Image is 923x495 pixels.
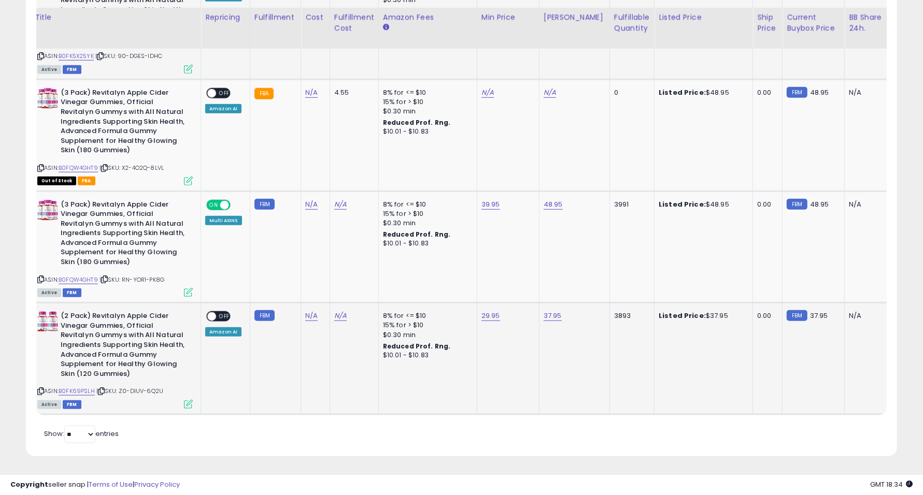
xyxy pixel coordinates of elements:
[10,479,48,489] strong: Copyright
[383,88,469,97] div: 8% for <= $10
[334,311,347,321] a: N/A
[614,311,646,321] div: 3893
[383,97,469,107] div: 15% for > $10
[787,310,807,321] small: FBM
[37,200,193,296] div: ASIN:
[757,12,778,34] div: Ship Price
[383,330,469,340] div: $0.30 min
[35,12,196,23] div: Title
[63,288,81,297] span: FBM
[61,311,187,381] b: (2 Pack) Revitalyn Apple Cider Vinegar Gummies, Official Revitalyn Gummys with All Natural Ingred...
[383,107,469,116] div: $0.30 min
[305,199,318,210] a: N/A
[37,288,61,297] span: All listings currently available for purchase on Amazon
[207,200,220,209] span: ON
[383,12,473,23] div: Amazon Fees
[100,164,164,172] span: | SKU: X2-4O2Q-8LVL
[334,12,374,34] div: Fulfillment Cost
[100,275,164,284] span: | SKU: RN-YOR1-PK8G
[544,311,562,321] a: 37.95
[614,200,646,209] div: 3991
[810,88,829,97] span: 48.95
[37,177,76,185] span: All listings that are currently out of stock and unavailable for purchase on Amazon
[383,200,469,209] div: 8% for <= $10
[205,104,242,113] div: Amazon AI
[757,88,774,97] div: 0.00
[334,199,347,210] a: N/A
[849,88,883,97] div: N/A
[849,12,887,34] div: BB Share 24h.
[849,311,883,321] div: N/A
[757,311,774,321] div: 0.00
[63,400,81,409] span: FBM
[383,7,451,16] b: Reduced Prof. Rng.
[659,88,706,97] b: Listed Price:
[481,12,535,23] div: Min Price
[383,311,469,321] div: 8% for <= $10
[659,200,745,209] div: $48.95
[383,351,469,360] div: $10.01 - $10.83
[61,200,187,270] b: (3 Pack) Revitalyn Apple Cider Vinegar Gummies, Official Revitalyn Gummys with All Natural Ingred...
[44,429,119,439] span: Show: entries
[37,88,58,109] img: 51EcvAeaMdL._SL40_.jpg
[383,127,469,136] div: $10.01 - $10.83
[810,199,829,209] span: 48.95
[544,88,556,98] a: N/A
[787,87,807,98] small: FBM
[481,311,500,321] a: 29.95
[659,199,706,209] b: Listed Price:
[787,12,840,34] div: Current Buybox Price
[659,311,706,321] b: Listed Price:
[216,312,233,321] span: OFF
[481,199,500,210] a: 39.95
[659,311,745,321] div: $37.95
[78,177,95,185] span: FBA
[383,230,451,239] b: Reduced Prof. Rng.
[659,12,748,23] div: Listed Price
[305,88,318,98] a: N/A
[305,12,325,23] div: Cost
[334,88,371,97] div: 4.55
[383,118,451,127] b: Reduced Prof. Rng.
[205,216,242,225] div: Multi ASINS
[61,88,187,158] b: (3 Pack) Revitalyn Apple Cider Vinegar Gummies, Official Revitalyn Gummys with All Natural Ingred...
[870,479,913,489] span: 2025-10-6 18:34 GMT
[254,12,296,23] div: Fulfillment
[383,209,469,219] div: 15% for > $10
[305,311,318,321] a: N/A
[37,200,58,221] img: 51EcvAeaMdL._SL40_.jpg
[787,199,807,210] small: FBM
[757,200,774,209] div: 0.00
[254,199,275,210] small: FBM
[216,89,233,98] span: OFF
[383,342,451,351] b: Reduced Prof. Rng.
[810,311,828,321] span: 37.95
[614,12,650,34] div: Fulfillable Quantity
[37,65,61,74] span: All listings currently available for purchase on Amazon
[383,219,469,228] div: $0.30 min
[383,23,389,32] small: Amazon Fees.
[544,199,563,210] a: 48.95
[544,12,605,23] div: [PERSON_NAME]
[37,311,58,332] img: 51y97ScTnjL._SL40_.jpg
[59,164,98,172] a: B0FQW4GHT9
[229,200,246,209] span: OFF
[59,275,98,284] a: B0FQW4GHT9
[37,400,61,409] span: All listings currently available for purchase on Amazon
[37,311,193,407] div: ASIN:
[96,387,163,395] span: | SKU: Z0-DIUV-6Q2U
[10,480,180,490] div: seller snap | |
[254,310,275,321] small: FBM
[205,327,242,337] div: Amazon AI
[95,52,162,60] span: | SKU: 90-DGES-IDHC
[205,12,246,23] div: Repricing
[134,479,180,489] a: Privacy Policy
[254,88,274,99] small: FBA
[659,88,745,97] div: $48.95
[849,200,883,209] div: N/A
[383,239,469,248] div: $10.01 - $10.83
[59,52,94,61] a: B0FK5X25YK
[63,65,81,74] span: FBM
[481,88,494,98] a: N/A
[89,479,133,489] a: Terms of Use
